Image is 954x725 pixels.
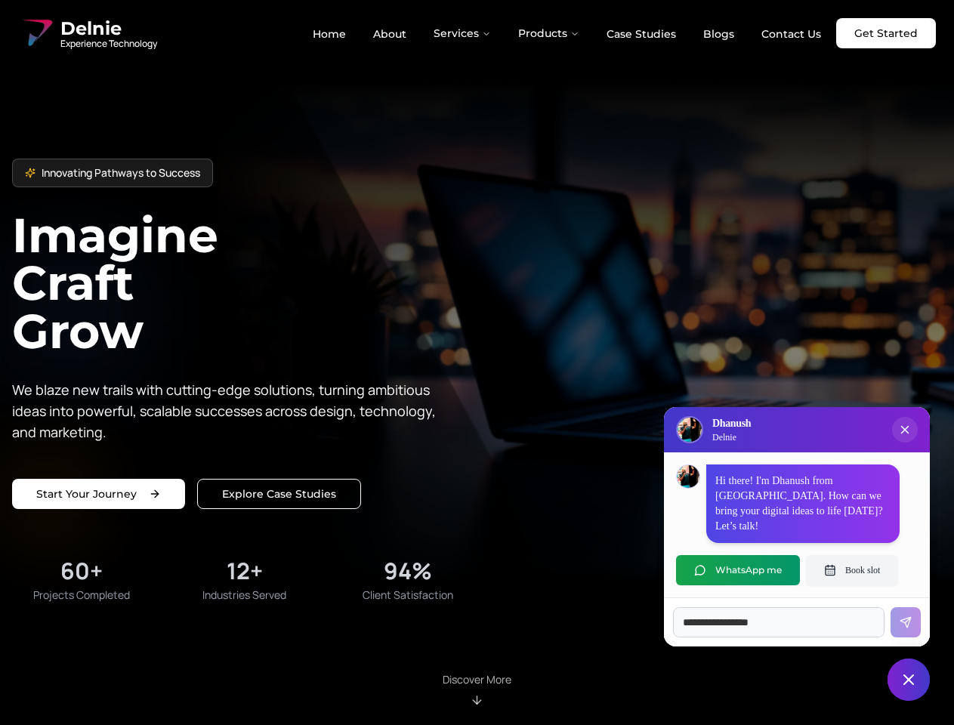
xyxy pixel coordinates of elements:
p: Hi there! I'm Dhanush from [GEOGRAPHIC_DATA]. How can we bring your digital ideas to life [DATE]?... [715,474,891,534]
p: We blaze new trails with cutting-edge solutions, turning ambitious ideas into powerful, scalable ... [12,379,447,443]
button: WhatsApp me [676,555,800,585]
a: Blogs [691,21,746,47]
h3: Dhanush [712,416,751,431]
p: Discover More [443,672,511,687]
div: 12+ [227,557,263,585]
a: Get Started [836,18,936,48]
span: Delnie [60,17,157,41]
img: Delnie Logo [678,418,702,442]
button: Close chat popup [892,417,918,443]
h1: Imagine Craft Grow [12,211,477,354]
span: Innovating Pathways to Success [42,165,200,180]
div: 94% [384,557,432,585]
button: Services [421,18,503,48]
button: Products [506,18,591,48]
a: Contact Us [749,21,833,47]
nav: Main [301,18,833,48]
p: Delnie [712,431,751,443]
a: Explore our solutions [197,479,361,509]
a: Case Studies [594,21,688,47]
span: Experience Technology [60,38,157,50]
div: 60+ [60,557,103,585]
span: Industries Served [202,588,286,603]
div: Scroll to About section [443,672,511,707]
button: Close chat [888,659,930,701]
span: Projects Completed [33,588,130,603]
a: Home [301,21,358,47]
a: Delnie Logo Full [18,15,157,51]
img: Dhanush [677,465,699,488]
a: Start your project with us [12,479,185,509]
img: Delnie Logo [18,15,54,51]
a: About [361,21,418,47]
button: Book slot [806,555,898,585]
span: Client Satisfaction [363,588,453,603]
